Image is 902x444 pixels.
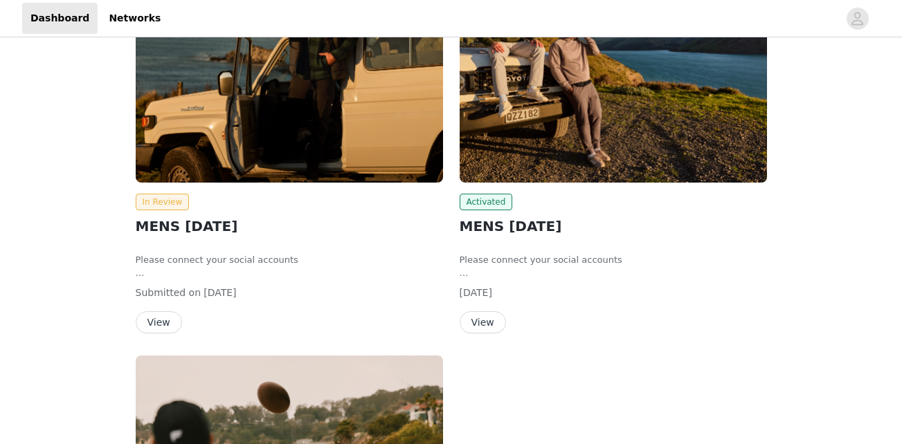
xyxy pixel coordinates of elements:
[204,287,236,298] span: [DATE]
[100,3,169,34] a: Networks
[136,216,443,237] h2: MENS [DATE]
[136,311,182,333] button: View
[136,253,443,267] li: Please connect your social accounts
[136,194,190,210] span: In Review
[136,287,201,298] span: Submitted on
[460,311,506,333] button: View
[460,216,767,237] h2: MENS [DATE]
[851,8,864,30] div: avatar
[22,3,98,34] a: Dashboard
[460,287,492,298] span: [DATE]
[460,253,767,267] li: Please connect your social accounts
[136,317,182,328] a: View
[460,194,513,210] span: Activated
[460,317,506,328] a: View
